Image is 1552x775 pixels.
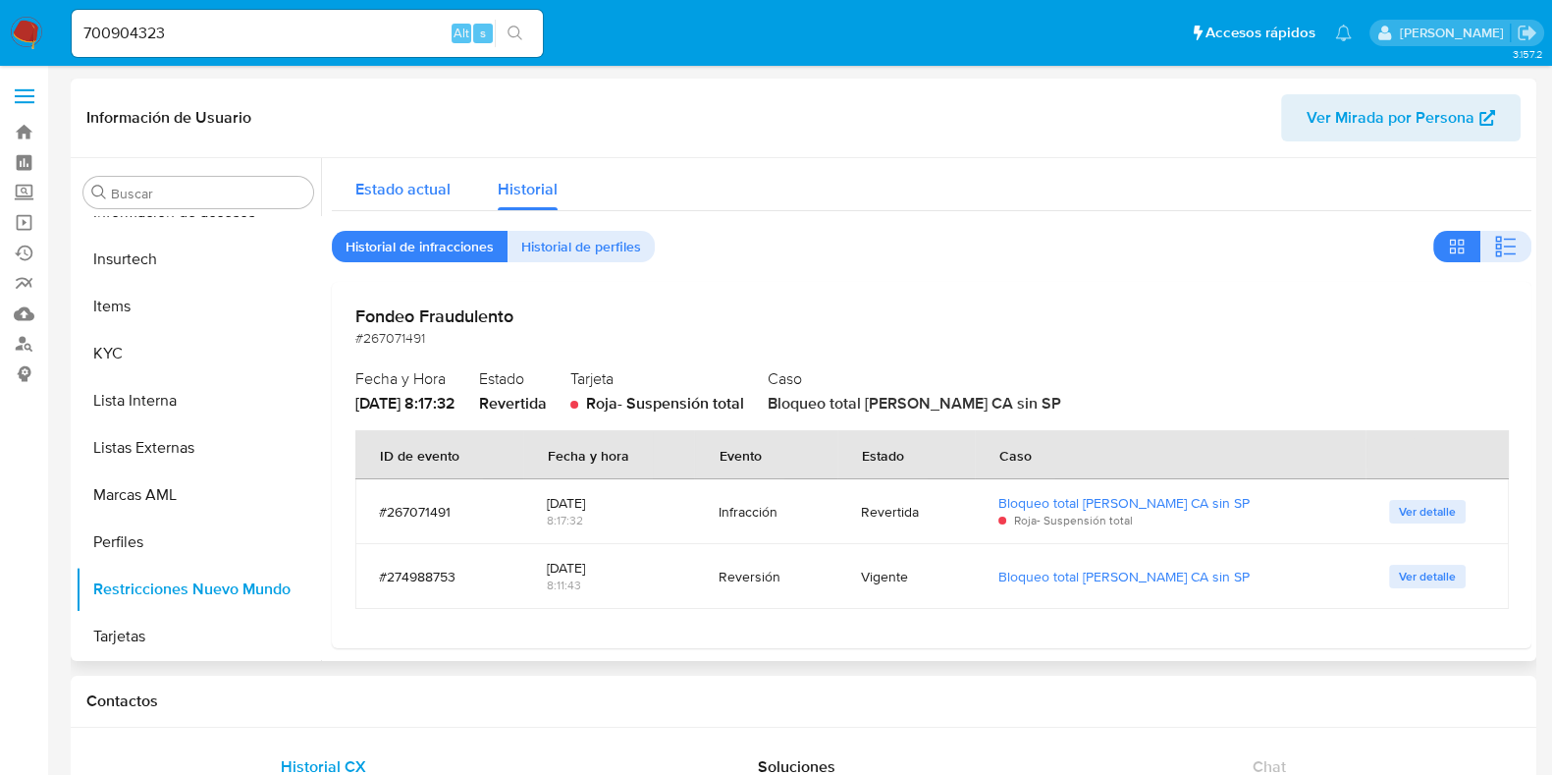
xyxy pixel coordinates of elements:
[1205,23,1315,43] span: Accesos rápidos
[76,330,321,377] button: KYC
[76,566,321,613] button: Restricciones Nuevo Mundo
[86,692,1521,711] h1: Contactos
[76,283,321,330] button: Items
[76,236,321,283] button: Insurtech
[1335,25,1352,41] a: Notificaciones
[91,185,107,200] button: Buscar
[1307,94,1474,141] span: Ver Mirada por Persona
[76,613,321,660] button: Tarjetas
[76,471,321,519] button: Marcas AML
[454,24,469,42] span: Alt
[72,21,543,46] input: Buscar usuario o caso...
[76,519,321,566] button: Perfiles
[480,24,486,42] span: s
[495,20,535,47] button: search-icon
[1281,94,1521,141] button: Ver Mirada por Persona
[76,377,321,424] button: Lista Interna
[1399,24,1510,42] p: marianathalie.grajeda@mercadolibre.com.mx
[86,108,251,128] h1: Información de Usuario
[111,185,305,202] input: Buscar
[1517,23,1537,43] a: Salir
[76,424,321,471] button: Listas Externas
